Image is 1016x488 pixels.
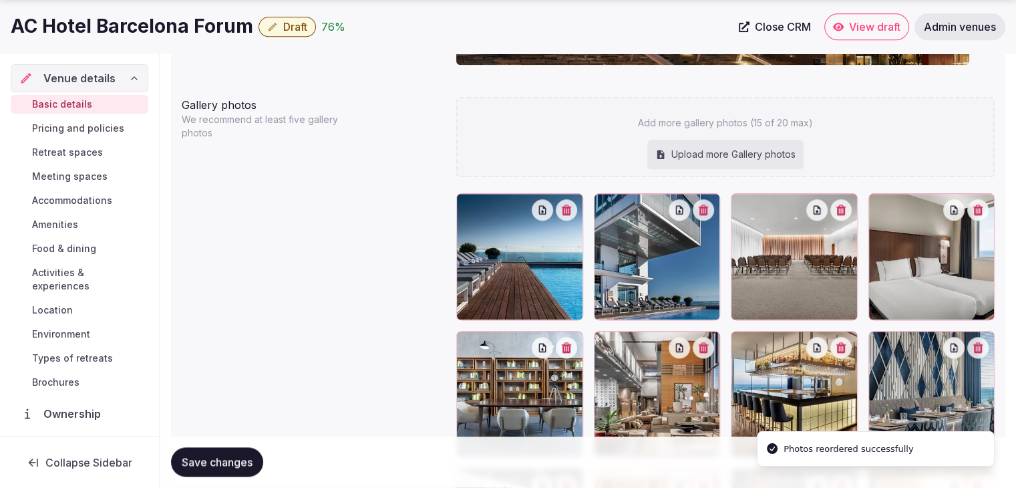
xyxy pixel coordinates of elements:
div: Upload more Gallery photos [647,140,804,169]
span: Environment [32,328,90,341]
span: Retreat spaces [32,146,103,159]
a: Pricing and policies [11,119,148,138]
div: 76 % [321,19,345,35]
a: View draft [824,13,909,40]
a: Location [11,301,148,320]
div: AC-Hotel-Barcelona-Forum-retreat-venue-Spain-Amenities1-7.jpg [731,331,858,458]
span: View draft [849,20,900,33]
span: Types of retreats [32,352,113,365]
div: Gallery photos [182,92,446,113]
span: Brochures [32,376,79,389]
span: Location [32,303,73,317]
span: Amenities [32,218,78,231]
p: We recommend at least five gallery photos [182,113,353,140]
div: AC-Hotel-Barcelona-Forum-retreat-venue-Spain-Amenities1-10.jpg [868,331,995,458]
span: Accommodations [32,194,112,207]
p: Add more gallery photos (15 of 20 max) [638,116,813,130]
button: Save changes [171,448,263,477]
div: AC-Hotel-Barcelona-Forum-retreat-venue-Spain-Amenities1-2.jpg [594,331,721,458]
a: Accommodations [11,191,148,210]
div: Photos reordered successfully [784,443,913,456]
span: Admin venues [924,20,996,33]
div: AC-Hotel-Barcelona-Forum-retreat-venue-Spain-Amenities1-3.jpg [456,331,583,458]
span: Save changes [182,456,252,469]
span: Close CRM [755,20,811,33]
div: AC-Hotel-Barcelona-Forum-retreat-venue-Spain-Retreat-Space1-1.jpg [731,193,858,320]
button: Collapse Sidebar [11,448,148,477]
a: Amenities [11,215,148,234]
a: Admin venues [914,13,1005,40]
button: 76% [321,19,345,35]
span: Activities & experiences [32,266,143,293]
span: Ownership [43,406,106,422]
span: Basic details [32,98,92,111]
span: Collapse Sidebar [45,456,132,469]
a: Basic details [11,95,148,114]
a: Close CRM [731,13,819,40]
span: Draft [283,20,307,33]
div: AC-Hotel-Barcelona-Forum-retreat-venue-Spain-Amenities1-11.jpg [456,193,583,320]
h1: AC Hotel Barcelona Forum [11,13,253,39]
div: AC-Hotel-Barcelona-Forum-retreat-venue-Spain-Amenities-Exterior1.jpg [594,193,721,320]
a: Activities & experiences [11,263,148,295]
span: Food & dining [32,242,96,255]
span: Venue details [43,70,116,86]
div: AC-Hotel-Barcelona-Forum-retreat-venue-Spain-Accommodation1-4.jpg [868,193,995,320]
span: Meeting spaces [32,170,108,183]
a: Ownership [11,400,148,428]
a: Administration [11,433,148,461]
a: Retreat spaces [11,143,148,162]
a: Types of retreats [11,349,148,368]
a: Food & dining [11,239,148,258]
a: Brochures [11,373,148,392]
button: Draft [259,17,316,37]
a: Meeting spaces [11,167,148,186]
span: Pricing and policies [32,122,124,135]
a: Environment [11,325,148,344]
